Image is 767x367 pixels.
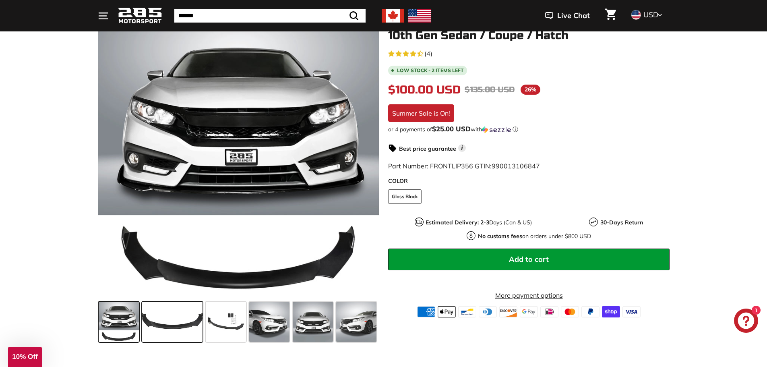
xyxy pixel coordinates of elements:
img: ideal [540,306,558,317]
span: Low stock - 2 items left [397,68,464,73]
span: Live Chat [557,10,590,21]
span: $100.00 USD [388,83,461,97]
h1: Front Lip Splitter - [DATE]-[DATE] Honda Civic 10th Gen Sedan / Coupe / Hatch [388,17,670,42]
img: paypal [581,306,600,317]
strong: No customs fees [478,232,522,240]
span: 26% [521,85,540,95]
img: master [561,306,579,317]
img: shopify_pay [602,306,620,317]
img: bancontact [458,306,476,317]
img: Logo_285_Motorsport_areodynamics_components [118,6,162,25]
div: 10% Off [8,347,42,367]
span: 990013106847 [492,162,540,170]
input: Search [174,9,366,23]
span: USD [643,10,658,19]
label: COLOR [388,177,670,185]
strong: 30-Days Return [600,219,643,226]
div: Summer Sale is On! [388,104,454,122]
div: or 4 payments of with [388,125,670,133]
img: visa [622,306,641,317]
a: 4.3 rating (4 votes) [388,48,670,58]
span: $25.00 USD [432,124,471,133]
span: Part Number: FRONTLIP356 GTIN: [388,162,540,170]
a: More payment options [388,290,670,300]
span: Add to cart [509,255,549,264]
span: 10% Off [12,353,37,361]
span: (4) [424,49,432,58]
p: on orders under $800 USD [478,232,591,241]
a: Cart [600,2,621,29]
strong: Best price guarantee [399,145,456,152]
button: Add to cart [388,249,670,270]
span: $135.00 USD [465,85,515,95]
img: Sezzle [482,126,511,133]
div: or 4 payments of$25.00 USDwithSezzle Click to learn more about Sezzle [388,125,670,133]
p: Days (Can & US) [426,218,532,227]
inbox-online-store-chat: Shopify online store chat [732,309,761,335]
img: apple_pay [438,306,456,317]
strong: Estimated Delivery: 2-3 [426,219,489,226]
img: google_pay [520,306,538,317]
img: diners_club [479,306,497,317]
span: i [458,144,466,152]
img: american_express [417,306,435,317]
img: discover [499,306,517,317]
button: Live Chat [535,6,600,26]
